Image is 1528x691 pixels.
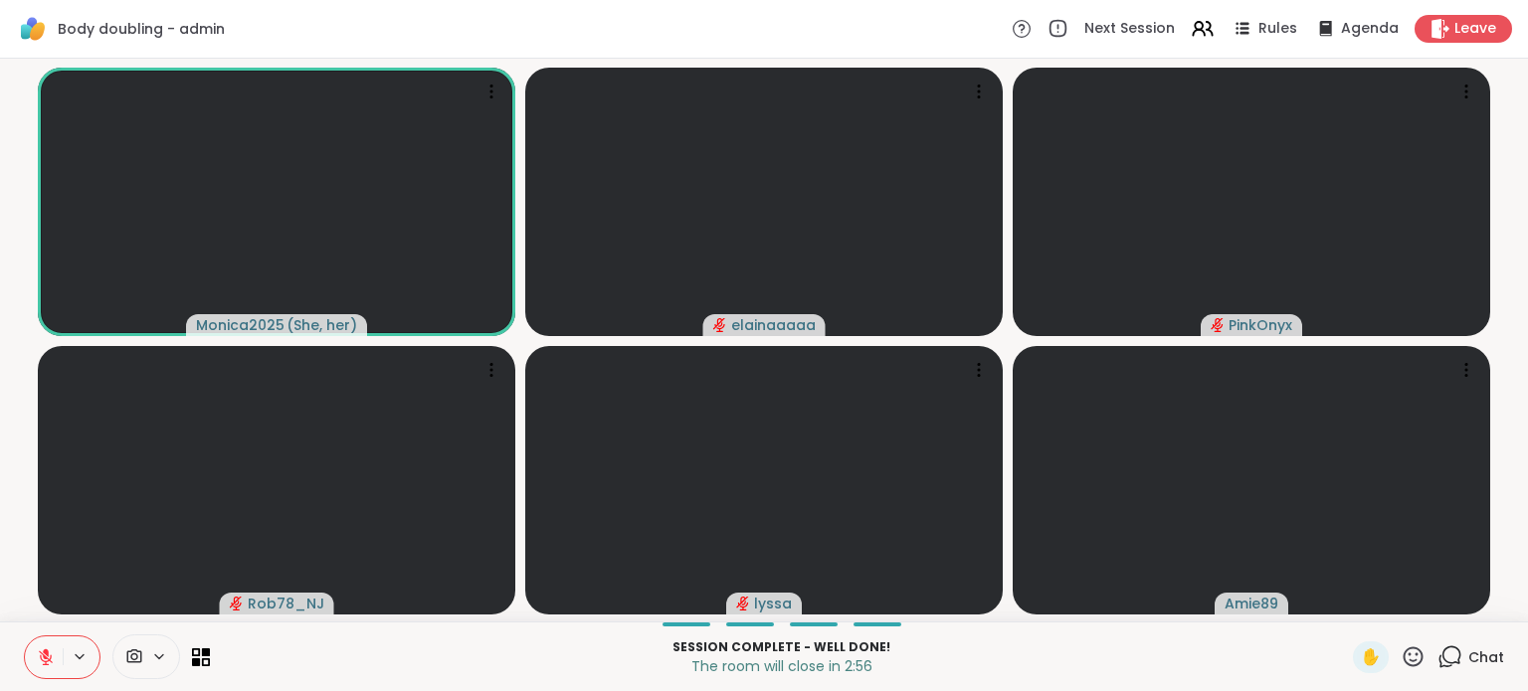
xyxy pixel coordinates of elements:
[1341,19,1399,39] span: Agenda
[1258,19,1297,39] span: Rules
[754,594,792,613] span: lyssa
[1468,647,1504,667] span: Chat
[230,597,244,610] span: audio-muted
[1361,645,1381,669] span: ✋
[16,12,50,46] img: ShareWell Logomark
[222,656,1341,676] p: The room will close in 2:56
[731,315,816,335] span: elainaaaaa
[58,19,225,39] span: Body doubling - admin
[248,594,324,613] span: Rob78_NJ
[713,318,727,332] span: audio-muted
[196,315,285,335] span: Monica2025
[1225,594,1278,613] span: Amie89
[222,638,1341,656] p: Session Complete - well done!
[1229,315,1292,335] span: PinkOnyx
[286,315,357,335] span: ( She, her )
[1211,318,1225,332] span: audio-muted
[736,597,750,610] span: audio-muted
[1084,19,1175,39] span: Next Session
[1454,19,1496,39] span: Leave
